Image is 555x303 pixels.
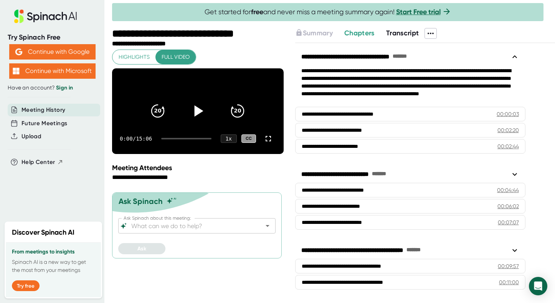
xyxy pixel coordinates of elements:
a: Sign in [56,84,73,91]
div: Ask Spinach [119,197,163,206]
div: 00:07:07 [498,219,519,226]
button: Upload [21,132,41,141]
div: 1 x [221,134,237,143]
span: Highlights [119,52,150,62]
button: Open [262,220,273,231]
div: 00:02:44 [497,142,519,150]
div: 00:11:00 [499,278,519,286]
div: 00:04:44 [497,186,519,194]
div: 0:00 / 15:06 [120,136,152,142]
button: Chapters [344,28,375,38]
h3: From meetings to insights [12,249,95,255]
button: Try free [12,280,40,291]
div: 00:09:57 [498,262,519,270]
b: free [251,8,263,16]
p: Spinach AI is a new way to get the most from your meetings [12,258,95,274]
div: Open Intercom Messenger [529,277,547,295]
span: Help Center [21,158,55,167]
div: Have an account? [8,84,97,91]
button: Help Center [21,158,63,167]
button: Continue with Google [9,44,96,60]
span: Get started for and never miss a meeting summary again! [205,8,451,17]
a: Start Free trial [396,8,441,16]
span: Chapters [344,29,375,37]
span: Transcript [386,29,419,37]
button: Meeting History [21,106,65,114]
div: Meeting Attendees [112,164,286,172]
button: Future Meetings [21,119,67,128]
input: What can we do to help? [130,220,251,231]
div: 00:06:02 [497,202,519,210]
span: Full video [162,52,190,62]
div: Upgrade to access [295,28,344,39]
button: Summary [295,28,333,38]
div: CC [241,134,256,143]
div: 00:02:20 [497,126,519,134]
button: Full video [155,50,196,64]
div: Try Spinach Free [8,33,97,42]
span: Summary [303,29,333,37]
img: Aehbyd4JwY73AAAAAElFTkSuQmCC [15,48,22,55]
button: Continue with Microsoft [9,63,96,79]
div: 00:00:03 [497,110,519,118]
span: Ask [137,245,146,252]
button: Highlights [112,50,156,64]
button: Transcript [386,28,419,38]
h2: Discover Spinach AI [12,227,74,238]
button: Ask [118,243,165,254]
